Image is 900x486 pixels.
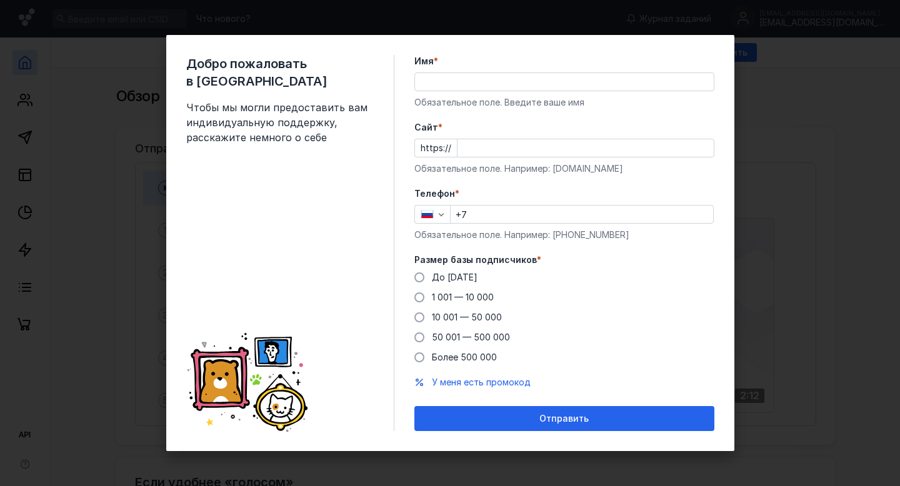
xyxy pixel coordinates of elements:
span: Телефон [414,187,455,200]
span: 50 001 — 500 000 [432,332,510,342]
span: Имя [414,55,434,67]
span: Размер базы подписчиков [414,254,537,266]
span: 10 001 — 50 000 [432,312,502,322]
button: У меня есть промокод [432,376,531,389]
span: Более 500 000 [432,352,497,362]
button: Отправить [414,406,714,431]
span: У меня есть промокод [432,377,531,387]
div: Обязательное поле. Например: [PHONE_NUMBER] [414,229,714,241]
span: Cайт [414,121,438,134]
div: Обязательное поле. Введите ваше имя [414,96,714,109]
span: 1 001 — 10 000 [432,292,494,302]
span: Добро пожаловать в [GEOGRAPHIC_DATA] [186,55,374,90]
span: Чтобы мы могли предоставить вам индивидуальную поддержку, расскажите немного о себе [186,100,374,145]
span: До [DATE] [432,272,477,282]
span: Отправить [539,414,589,424]
div: Обязательное поле. Например: [DOMAIN_NAME] [414,162,714,175]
